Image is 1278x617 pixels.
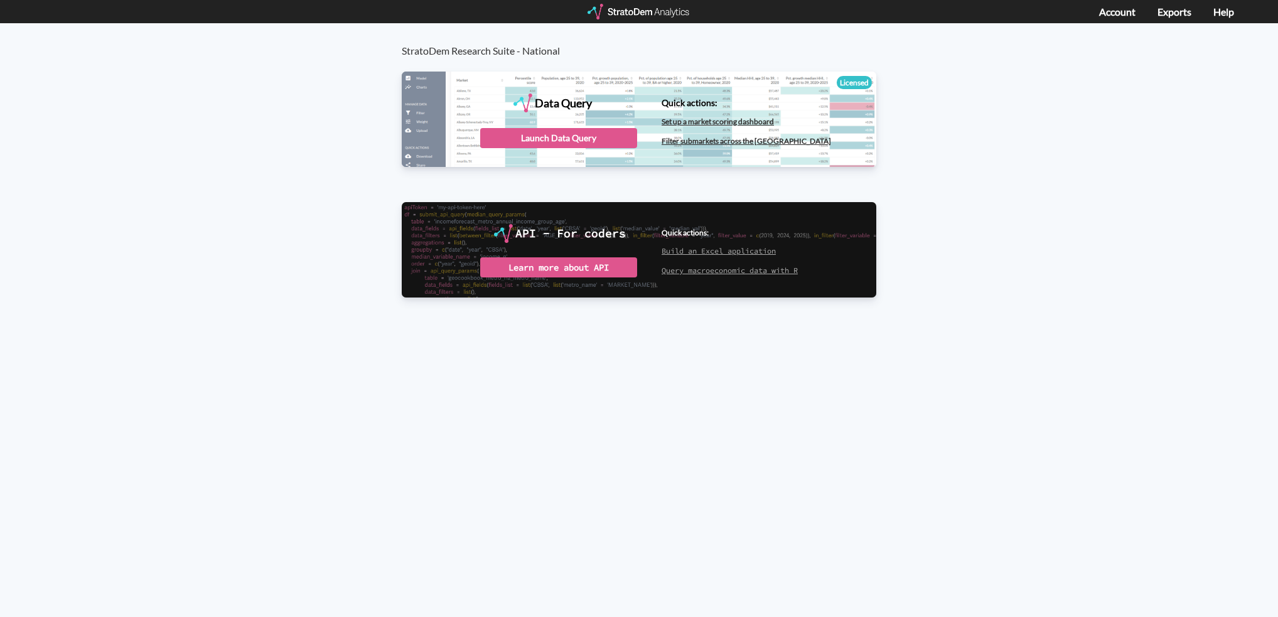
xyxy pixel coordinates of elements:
[1213,6,1234,18] a: Help
[662,117,774,126] a: Set up a market scoring dashboard
[662,246,776,255] a: Build an Excel application
[480,128,637,148] div: Launch Data Query
[662,266,798,275] a: Query macroeconomic data with R
[515,224,626,243] div: API - For coders
[1157,6,1191,18] a: Exports
[662,228,798,237] h4: Quick actions:
[837,76,872,89] div: Licensed
[402,23,889,56] h3: StratoDem Research Suite - National
[662,98,831,107] h4: Quick actions:
[480,257,637,277] div: Learn more about API
[535,94,592,112] div: Data Query
[662,136,831,146] a: Filter submarkets across the [GEOGRAPHIC_DATA]
[1099,6,1136,18] a: Account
